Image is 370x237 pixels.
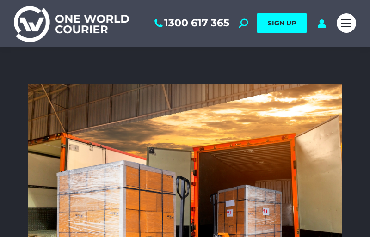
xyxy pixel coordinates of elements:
[14,5,129,42] img: One World Courier
[153,17,229,29] a: 1300 617 365
[337,13,356,33] a: Mobile menu icon
[257,13,307,33] a: SIGN UP
[268,19,296,27] span: SIGN UP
